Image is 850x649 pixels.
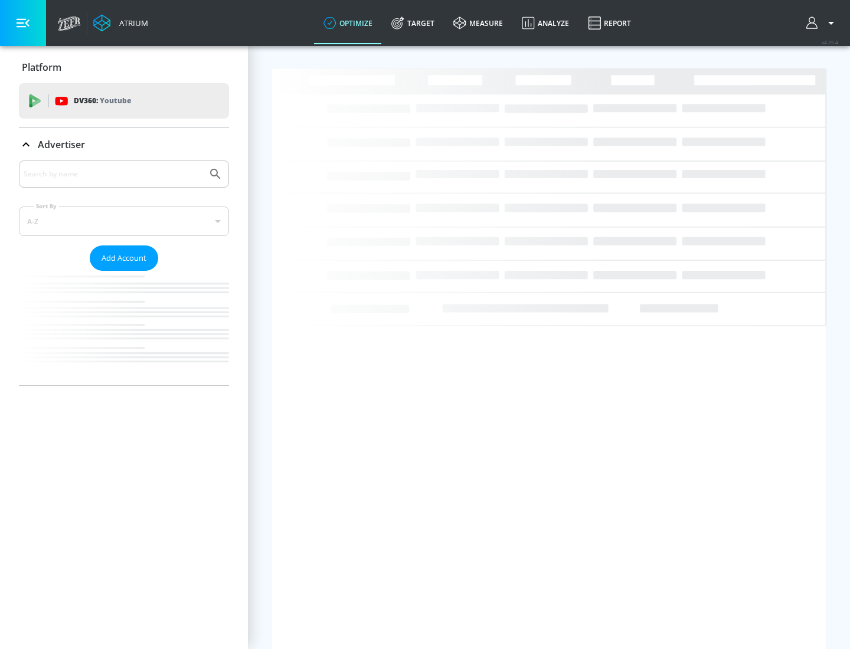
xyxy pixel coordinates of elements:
[34,202,59,210] label: Sort By
[578,2,640,44] a: Report
[19,271,229,385] nav: list of Advertiser
[93,14,148,32] a: Atrium
[115,18,148,28] div: Atrium
[38,138,85,151] p: Advertiser
[24,166,202,182] input: Search by name
[512,2,578,44] a: Analyze
[382,2,444,44] a: Target
[19,83,229,119] div: DV360: Youtube
[102,251,146,265] span: Add Account
[100,94,131,107] p: Youtube
[822,39,838,45] span: v 4.25.4
[19,206,229,236] div: A-Z
[74,94,131,107] p: DV360:
[314,2,382,44] a: optimize
[444,2,512,44] a: measure
[22,61,61,74] p: Platform
[90,245,158,271] button: Add Account
[19,160,229,385] div: Advertiser
[19,51,229,84] div: Platform
[19,128,229,161] div: Advertiser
